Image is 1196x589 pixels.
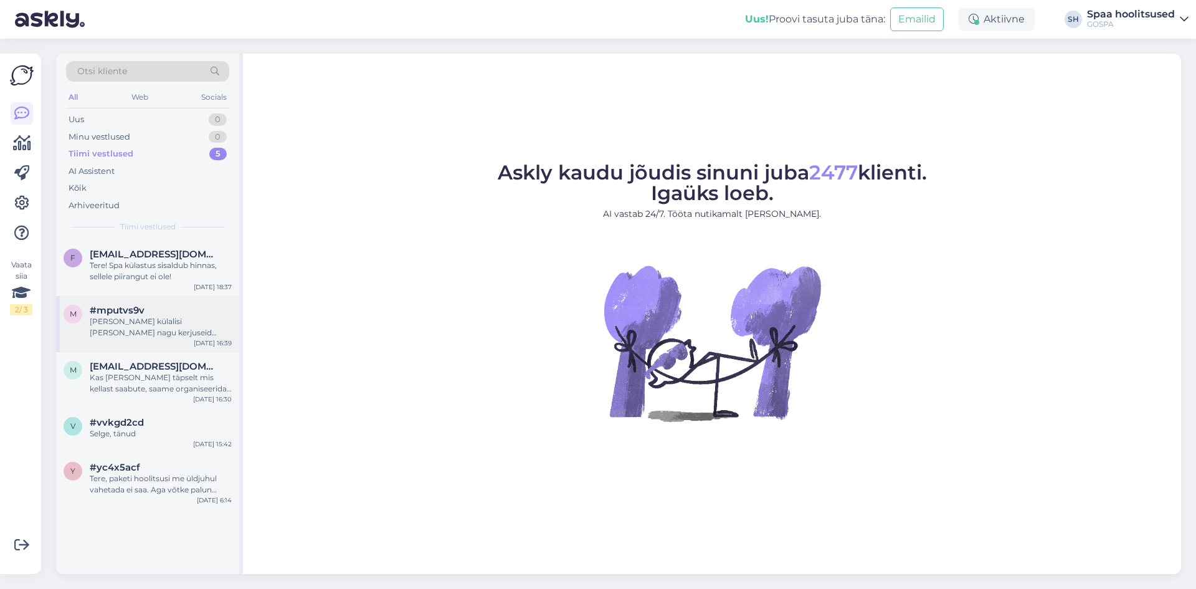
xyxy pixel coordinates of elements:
[809,160,858,184] span: 2477
[77,65,127,78] span: Otsi kliente
[129,89,151,105] div: Web
[199,89,229,105] div: Socials
[498,208,927,221] p: AI vastab 24/7. Tööta nutikamalt [PERSON_NAME].
[69,113,84,126] div: Uus
[90,249,219,260] span: furija11@inbox.lv
[120,221,176,232] span: Tiimi vestlused
[209,148,227,160] div: 5
[1087,9,1175,19] div: Spaa hoolitsused
[209,131,227,143] div: 0
[193,395,232,404] div: [DATE] 16:30
[194,282,232,292] div: [DATE] 18:37
[90,417,144,428] span: #vvkgd2cd
[70,309,77,318] span: m
[69,199,120,212] div: Arhiveeritud
[90,473,232,496] div: Tere, paketi hoolitsusi me üldjuhul vahetada ei saa. Aga võtke palun ühendust meie spaa osakonnag...
[1065,11,1082,28] div: SH
[194,338,232,348] div: [DATE] 16:39
[745,12,885,27] div: Proovi tasuta juba täna:
[197,496,232,505] div: [DATE] 6:14
[1087,19,1175,29] div: GOSPA
[745,13,769,25] b: Uus!
[66,89,80,105] div: All
[90,428,232,439] div: Selge, tänud
[69,148,133,160] div: Tiimi vestlused
[90,462,140,473] span: #yc4x5acf
[959,8,1035,31] div: Aktiivne
[90,316,232,338] div: [PERSON_NAME] külalisi [PERSON_NAME] nagu kerjuseid kuhugi võõrastesse basseinidesse. Imeline mai...
[69,131,130,143] div: Minu vestlused
[90,372,232,395] div: Kas [PERSON_NAME] täpselt mis kellast saabute, saame organiseerida varajasema check-ini vajadusel.
[10,64,34,87] img: Askly Logo
[90,361,219,372] span: markusinho80@icloud.com
[600,231,824,455] img: No Chat active
[890,7,944,31] button: Emailid
[70,421,75,431] span: v
[90,305,145,316] span: #mputvs9v
[70,466,75,476] span: y
[70,365,77,375] span: m
[69,182,87,194] div: Kõik
[10,259,32,315] div: Vaata siia
[69,165,115,178] div: AI Assistent
[10,304,32,315] div: 2 / 3
[209,113,227,126] div: 0
[90,260,232,282] div: Tere! Spa külastus sisaldub hinnas, sellele piirangut ei ole!
[70,253,75,262] span: f
[193,439,232,449] div: [DATE] 15:42
[498,160,927,205] span: Askly kaudu jõudis sinuni juba klienti. Igaüks loeb.
[1087,9,1189,29] a: Spaa hoolitsusedGOSPA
